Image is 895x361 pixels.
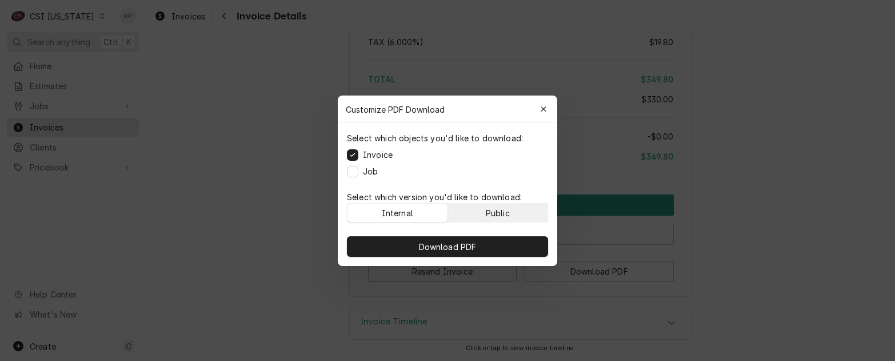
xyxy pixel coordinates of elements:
div: Internal [382,207,413,219]
button: Download PDF [347,236,548,257]
div: Public [486,207,510,219]
label: Job [363,165,378,177]
span: Download PDF [417,240,479,252]
p: Select which objects you'd like to download: [347,132,523,144]
label: Invoice [363,149,393,161]
p: Select which version you'd like to download: [347,191,548,203]
div: Customize PDF Download [338,96,557,123]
